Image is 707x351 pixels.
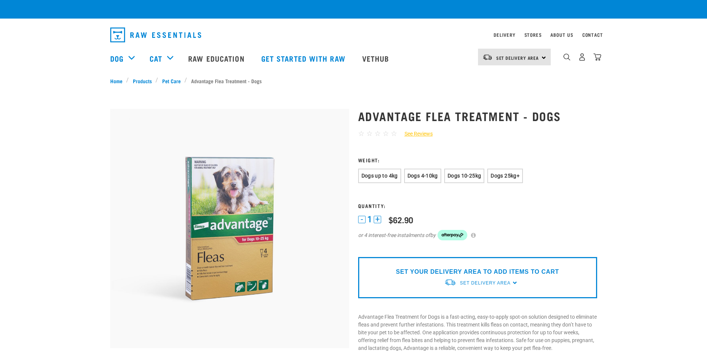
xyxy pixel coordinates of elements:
[524,33,542,36] a: Stores
[358,216,366,223] button: -
[383,129,389,138] span: ☆
[550,33,573,36] a: About Us
[358,203,597,208] h3: Quantity:
[110,109,349,348] img: RE Product Shoot 2023 Nov8657
[404,169,441,183] button: Dogs 4-10kg
[358,109,597,123] h1: Advantage Flea Treatment - Dogs
[578,53,586,61] img: user.png
[460,280,510,286] span: Set Delivery Area
[110,77,127,85] a: Home
[407,173,438,179] span: Dogs 4-10kg
[396,267,559,276] p: SET YOUR DELIVERY AREA TO ADD ITEMS TO CART
[482,54,492,61] img: van-moving.png
[254,43,355,73] a: Get started with Raw
[487,169,523,183] button: Dogs 25kg+
[448,173,481,179] span: Dogs 10-25kg
[358,129,364,138] span: ☆
[104,25,603,45] nav: dropdown navigation
[563,53,570,61] img: home-icon-1@2x.png
[593,53,601,61] img: home-icon@2x.png
[438,230,467,240] img: Afterpay
[358,169,401,183] button: Dogs up to 4kg
[355,43,399,73] a: Vethub
[389,215,413,224] div: $62.90
[367,215,372,223] span: 1
[494,33,515,36] a: Delivery
[374,216,381,223] button: +
[361,173,398,179] span: Dogs up to 4kg
[496,56,539,59] span: Set Delivery Area
[110,53,124,64] a: Dog
[358,230,597,240] div: or 4 interest-free instalments of by
[150,53,162,64] a: Cat
[129,77,156,85] a: Products
[374,129,381,138] span: ☆
[110,77,597,85] nav: breadcrumbs
[181,43,253,73] a: Raw Education
[158,77,184,85] a: Pet Care
[366,129,373,138] span: ☆
[444,279,456,286] img: van-moving.png
[110,27,201,42] img: Raw Essentials Logo
[582,33,603,36] a: Contact
[397,130,433,138] a: See Reviews
[491,173,520,179] span: Dogs 25kg+
[391,129,397,138] span: ☆
[358,157,597,163] h3: Weight:
[444,169,484,183] button: Dogs 10-25kg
